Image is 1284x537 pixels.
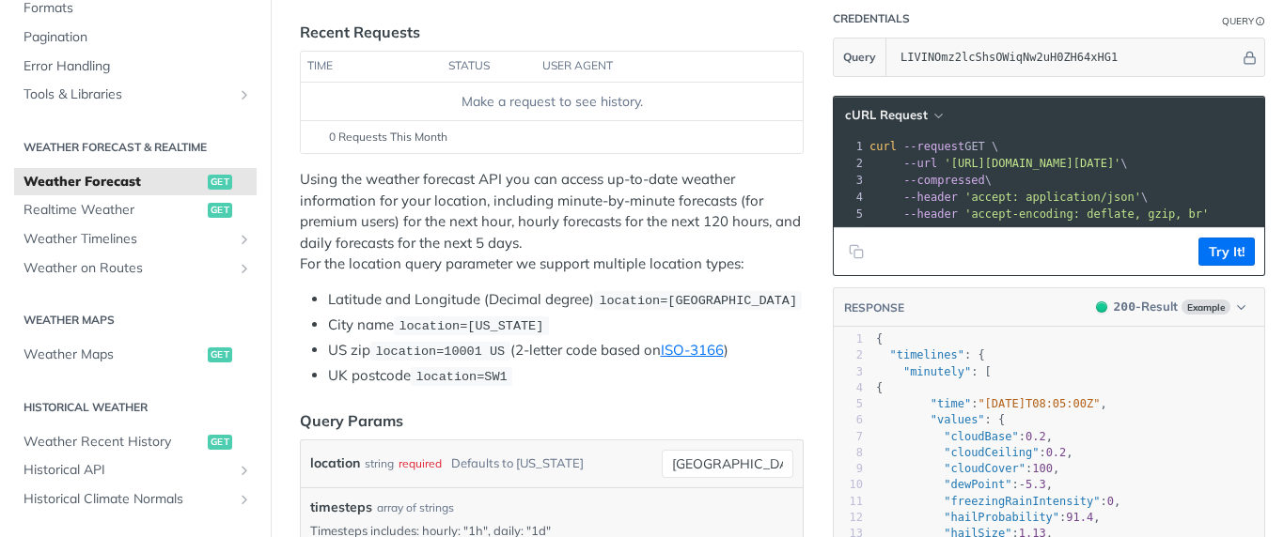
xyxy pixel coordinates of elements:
[399,319,543,333] span: location=[US_STATE]
[1222,14,1254,28] div: Query
[1087,298,1255,316] button: 200200-ResultExample
[834,155,866,172] div: 2
[964,207,1209,221] span: 'accept-encoding: deflate, gzip, br'
[237,87,252,102] button: Show subpages for Tools & Libraries
[237,232,252,247] button: Show subpages for Weather Timelines
[834,461,863,477] div: 9
[876,478,1053,491] span: : ,
[328,315,804,336] li: City name
[944,478,1011,491] span: "dewPoint"
[869,157,1128,170] span: \
[23,461,232,480] span: Historical API
[834,138,866,155] div: 1
[399,450,442,477] div: required
[944,511,1059,524] span: "hailProbability"
[876,348,985,361] span: : {
[1240,48,1260,67] button: Hide
[14,196,257,224] a: Realtime Weatherget
[1256,17,1265,26] i: Information
[23,490,232,509] span: Historical Climate Normals
[328,289,804,311] li: Latitude and Longitude (Decimal degree)
[876,397,1107,410] span: : ,
[301,52,442,82] th: time
[834,189,866,206] div: 4
[834,347,863,363] div: 2
[843,49,876,66] span: Query
[869,140,897,153] span: curl
[903,157,937,170] span: --url
[891,38,1240,76] input: apikey
[1032,462,1053,475] span: 100
[14,485,257,514] a: Historical Climate NormalsShow subpages for Historical Climate Normals
[931,413,985,426] span: "values"
[23,259,232,278] span: Weather on Routes
[1026,430,1046,443] span: 0.2
[300,21,420,43] div: Recent Requests
[944,157,1120,170] span: '[URL][DOMAIN_NAME][DATE]'
[208,203,232,218] span: get
[14,53,257,81] a: Error Handling
[869,191,1148,204] span: \
[834,412,863,428] div: 6
[14,456,257,484] a: Historical APIShow subpages for Historical API
[944,495,1100,508] span: "freezingRainIntensity"
[14,428,257,456] a: Weather Recent Historyget
[903,140,964,153] span: --request
[661,341,724,359] a: ISO-3166
[14,225,257,253] a: Weather TimelinesShow subpages for Weather Timelines
[14,312,257,329] h2: Weather Maps
[1182,299,1230,315] span: Example
[310,450,360,477] label: location
[300,169,804,275] p: Using the weather forecast API you can access up-to-date weather information for your location, i...
[876,495,1120,508] span: : ,
[903,174,985,187] span: --compressed
[944,446,1039,459] span: "cloudCeiling"
[834,429,863,445] div: 7
[208,435,232,450] span: get
[208,175,232,190] span: get
[876,430,1053,443] span: : ,
[876,413,1005,426] span: : {
[536,52,765,82] th: user agent
[1046,446,1067,459] span: 0.2
[978,397,1100,410] span: "[DATE]T08:05:00Z"
[310,498,372,517] span: timesteps
[876,462,1059,475] span: : ,
[14,399,257,416] h2: Historical Weather
[377,499,454,516] div: array of strings
[876,446,1073,459] span: : ,
[876,381,883,394] span: {
[869,174,992,187] span: \
[308,92,795,112] div: Make a request to see history.
[237,261,252,276] button: Show subpages for Weather on Routes
[329,129,447,146] span: 0 Requests This Month
[14,254,257,283] a: Weather on RoutesShow subpages for Weather on Routes
[23,230,232,249] span: Weather Timelines
[1114,299,1135,314] span: 200
[328,365,804,387] li: UK postcode
[23,57,252,76] span: Error Handling
[834,206,866,222] div: 5
[1066,511,1093,524] span: 91.4
[876,511,1101,524] span: : ,
[843,238,869,266] button: Copy to clipboard
[833,11,910,26] div: Credentials
[834,477,863,493] div: 10
[1019,478,1026,491] span: -
[834,331,863,347] div: 1
[889,348,963,361] span: "timelines"
[964,191,1141,204] span: 'accept: application/json'
[834,510,863,526] div: 12
[23,433,203,452] span: Weather Recent History
[1107,495,1114,508] span: 0
[838,106,948,125] button: cURL Request
[834,494,863,510] div: 11
[834,38,886,76] button: Query
[237,463,252,478] button: Show subpages for Historical API
[834,445,863,461] div: 8
[14,139,257,156] h2: Weather Forecast & realtime
[23,345,203,364] span: Weather Maps
[1096,301,1107,313] span: 200
[876,365,992,378] span: : [
[451,450,584,477] div: Defaults to [US_STATE]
